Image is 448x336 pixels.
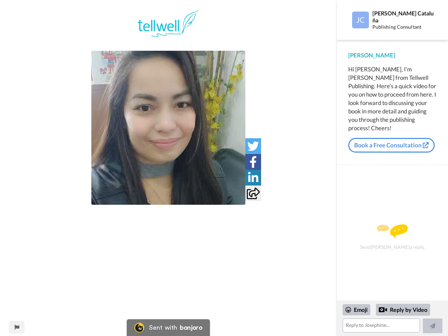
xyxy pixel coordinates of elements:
[127,319,210,336] a: Bonjoro LogoSent withbonjoro
[372,24,436,30] div: Publishing Consultant
[377,224,408,238] img: message.svg
[352,12,369,28] img: Profile Image
[372,10,436,23] div: [PERSON_NAME] Cataluña
[348,65,437,132] div: Hi [PERSON_NAME], I’m [PERSON_NAME] from Tellwell Publishing. Here's a quick video for you on how...
[91,51,245,205] img: b7c919dc-cfbc-470b-ae9c-ca49bc5432df-thumb.jpg
[180,324,202,331] div: bonjoro
[379,306,387,314] div: Reply by Video
[138,9,199,37] img: 1384a2a1-0be3-4ddd-9ba6-f6fc0eaeabfb
[343,304,370,315] div: Emoji
[134,323,144,332] img: Bonjoro Logo
[348,138,435,153] a: Book a Free Consultation
[376,304,430,316] div: Reply by Video
[149,324,177,331] div: Sent with
[348,51,437,59] div: [PERSON_NAME]
[346,177,439,297] div: Send [PERSON_NAME] a reply.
